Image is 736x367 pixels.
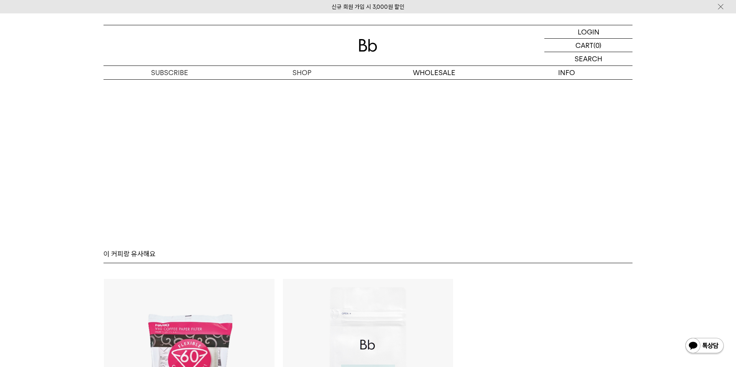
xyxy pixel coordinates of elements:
[578,25,600,38] p: LOGIN
[544,39,632,52] a: CART (0)
[575,39,593,52] p: CART
[575,52,602,66] p: SEARCH
[544,25,632,39] a: LOGIN
[332,3,404,10] a: 신규 회원 가입 시 3,000원 할인
[685,337,724,356] img: 카카오톡 채널 1:1 채팅 버튼
[368,66,500,79] p: WHOLESALE
[500,66,632,79] p: INFO
[359,39,377,52] img: 로고
[103,66,236,79] a: SUBSCRIBE
[103,249,156,259] p: 이 커피랑 유사해요
[593,39,601,52] p: (0)
[236,66,368,79] a: SHOP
